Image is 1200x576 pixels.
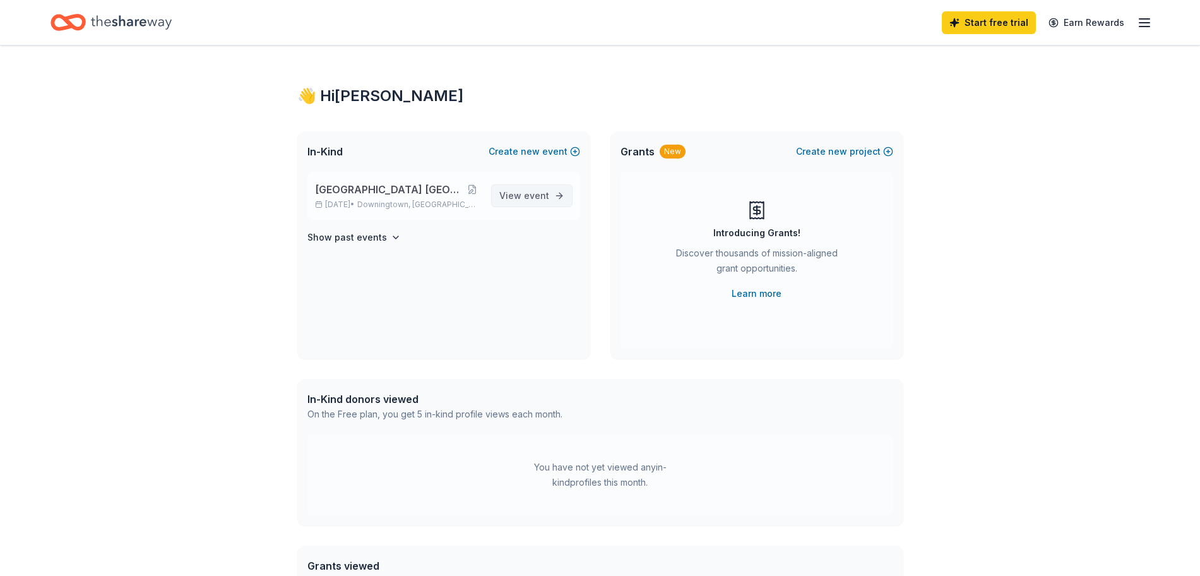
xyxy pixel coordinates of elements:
[828,144,847,159] span: new
[713,225,800,241] div: Introducing Grants!
[307,558,555,573] div: Grants viewed
[491,184,573,207] a: View event
[796,144,893,159] button: Createnewproject
[489,144,580,159] button: Createnewevent
[307,144,343,159] span: In-Kind
[942,11,1036,34] a: Start free trial
[521,144,540,159] span: new
[307,230,401,245] button: Show past events
[297,86,903,106] div: 👋 Hi [PERSON_NAME]
[621,144,655,159] span: Grants
[50,8,172,37] a: Home
[524,190,549,201] span: event
[307,407,562,422] div: On the Free plan, you get 5 in-kind profile views each month.
[521,460,679,490] div: You have not yet viewed any in-kind profiles this month.
[732,286,781,301] a: Learn more
[315,182,464,197] span: [GEOGRAPHIC_DATA] [GEOGRAPHIC_DATA]
[660,145,686,159] div: New
[671,246,843,281] div: Discover thousands of mission-aligned grant opportunities.
[315,200,481,210] p: [DATE] •
[307,230,387,245] h4: Show past events
[1041,11,1132,34] a: Earn Rewards
[307,392,562,407] div: In-Kind donors viewed
[357,200,480,210] span: Downingtown, [GEOGRAPHIC_DATA]
[499,188,549,203] span: View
